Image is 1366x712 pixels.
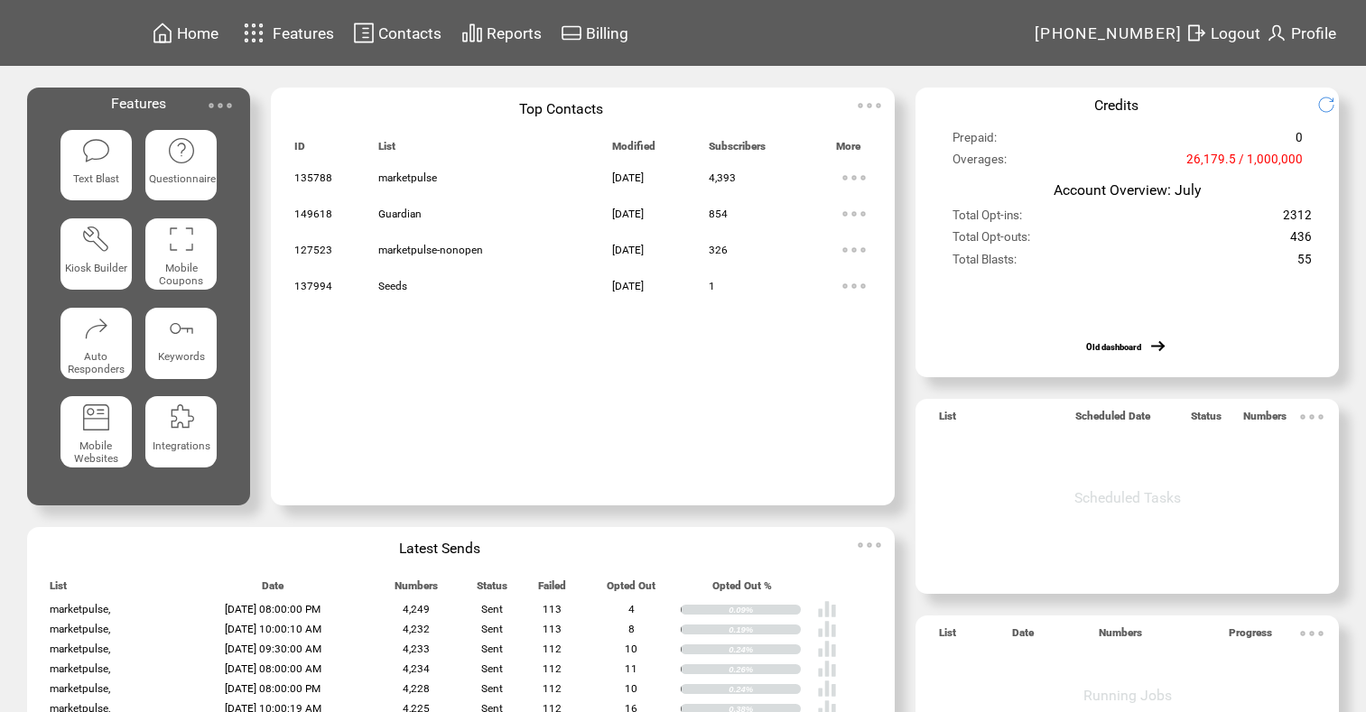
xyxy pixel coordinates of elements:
[167,314,196,343] img: keywords.svg
[612,208,644,220] span: [DATE]
[1083,687,1172,704] span: Running Jobs
[1012,626,1034,647] span: Date
[481,682,503,695] span: Sent
[952,153,1007,174] span: Overages:
[729,605,801,615] div: 0.09%
[817,679,837,698] img: poll%20-%20white.svg
[625,682,637,695] span: 10
[145,396,217,471] a: Integrations
[167,402,196,431] img: integrations.svg
[50,579,67,600] span: List
[851,88,887,124] img: ellypsis.svg
[481,662,503,675] span: Sent
[1283,208,1312,230] span: 2312
[709,280,715,292] span: 1
[709,171,736,184] span: 4,393
[543,682,562,695] span: 112
[50,662,110,675] span: marketpulse,
[729,664,801,675] div: 0.26%
[294,280,332,292] span: 137994
[729,624,801,635] div: 0.19%
[729,684,801,695] div: 0.24%
[1294,399,1330,435] img: ellypsis.svg
[477,579,507,600] span: Status
[561,22,582,44] img: creidtcard.svg
[378,244,483,256] span: marketpulse-nonopen
[1099,626,1142,647] span: Numbers
[1075,410,1150,430] span: Scheduled Date
[1054,181,1201,199] span: Account Overview: July
[225,623,321,635] span: [DATE] 10:00:10 AM
[625,662,637,675] span: 11
[294,208,332,220] span: 149618
[50,623,110,635] span: marketpulse,
[836,196,872,232] img: ellypsis.svg
[712,579,772,600] span: Opted Out %
[709,208,728,220] span: 854
[709,244,728,256] span: 326
[952,230,1030,252] span: Total Opt-outs:
[60,308,132,383] a: Auto Responders
[81,402,110,431] img: mobile-websites.svg
[60,396,132,471] a: Mobile Websites
[607,579,655,600] span: Opted Out
[1191,410,1222,430] span: Status
[939,626,956,647] span: List
[817,639,837,659] img: poll%20-%20white.svg
[939,410,956,430] span: List
[1185,22,1207,44] img: exit.svg
[952,131,997,153] span: Prepaid:
[459,19,544,47] a: Reports
[111,95,166,112] span: Features
[1035,24,1183,42] span: [PHONE_NUMBER]
[152,22,173,44] img: home.svg
[851,527,887,563] img: ellypsis.svg
[403,603,430,615] span: 4,249
[403,682,430,695] span: 4,228
[81,314,110,343] img: auto-responders.svg
[1263,19,1339,47] a: Profile
[612,171,644,184] span: [DATE]
[50,643,110,655] span: marketpulse,
[145,308,217,383] a: Keywords
[81,225,110,254] img: tool%201.svg
[709,140,766,161] span: Subscribers
[145,130,217,205] a: Questionnaire
[395,579,438,600] span: Numbers
[353,22,375,44] img: contacts.svg
[628,623,635,635] span: 8
[1094,97,1138,114] span: Credits
[60,130,132,205] a: Text Blast
[403,662,430,675] span: 4,234
[538,579,566,600] span: Failed
[378,171,437,184] span: marketpulse
[1296,131,1303,153] span: 0
[159,262,203,287] span: Mobile Coupons
[236,15,338,51] a: Features
[481,603,503,615] span: Sent
[149,19,221,47] a: Home
[952,208,1022,230] span: Total Opt-ins:
[1183,19,1263,47] a: Logout
[202,88,238,124] img: ellypsis.svg
[1297,253,1312,274] span: 55
[81,136,110,165] img: text-blast.svg
[378,24,441,42] span: Contacts
[399,540,480,557] span: Latest Sends
[60,218,132,293] a: Kiosk Builder
[612,280,644,292] span: [DATE]
[378,140,395,161] span: List
[1266,22,1287,44] img: profile.svg
[167,136,196,165] img: questionnaire.svg
[817,619,837,639] img: poll%20-%20white.svg
[628,603,635,615] span: 4
[1291,24,1336,42] span: Profile
[1211,24,1260,42] span: Logout
[1290,230,1312,252] span: 436
[149,172,216,185] span: Questionnaire
[586,24,628,42] span: Billing
[1086,342,1141,352] a: Old dashboard
[225,643,321,655] span: [DATE] 09:30:00 AM
[68,350,125,375] span: Auto Responders
[167,225,196,254] img: coupons.svg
